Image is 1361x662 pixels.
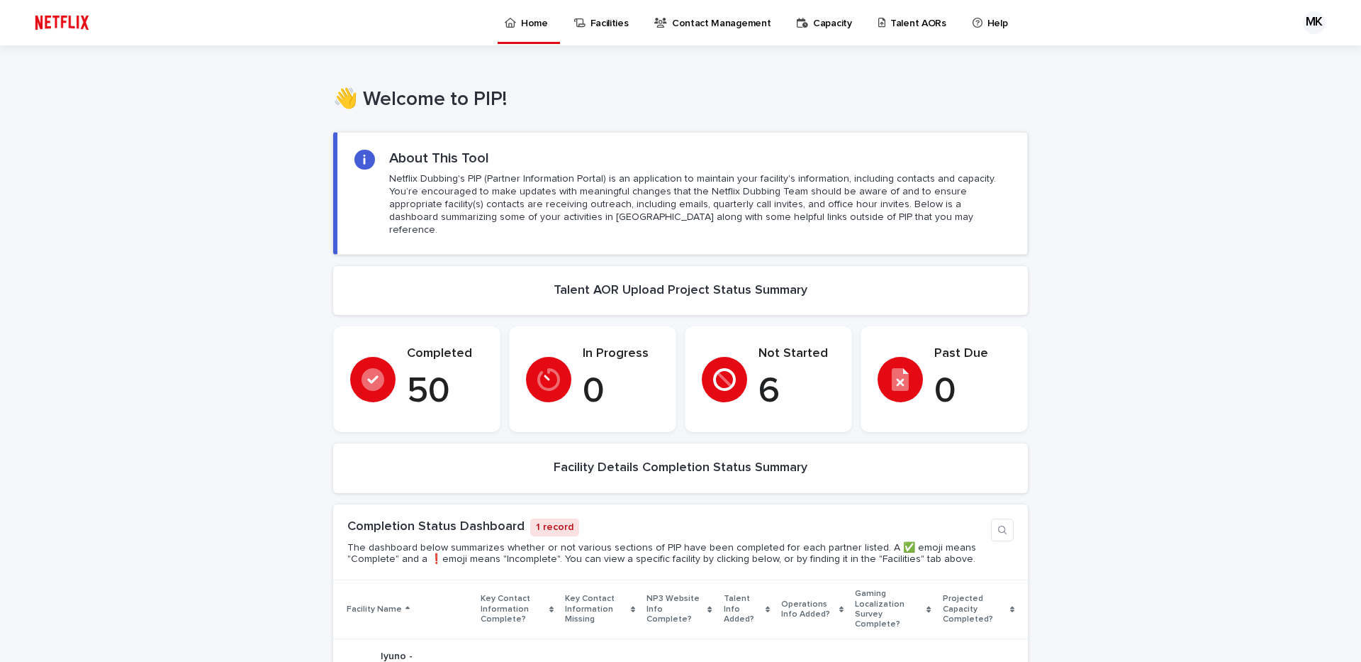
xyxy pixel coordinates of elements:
[646,591,704,627] p: NP3 Website Info Complete?
[565,591,627,627] p: Key Contact Information Missing
[407,370,483,413] p: 50
[855,586,923,633] p: Gaming Localization Survey Complete?
[583,346,659,362] p: In Progress
[781,597,836,623] p: Operations Info Added?
[28,9,96,37] img: ifQbXi3ZQGMSEF7WDB7W
[934,346,1011,362] p: Past Due
[554,460,807,476] h2: Facility Details Completion Status Summary
[481,591,545,627] p: Key Contact Information Complete?
[1303,11,1326,34] div: MK
[943,591,1007,627] p: Projected Capacity Completed?
[389,150,489,167] h2: About This Tool
[530,519,579,536] p: 1 record
[333,88,1028,112] h1: 👋 Welcome to PIP!
[347,542,985,566] p: The dashboard below summarizes whether or not various sections of PIP have been completed for eac...
[554,283,807,299] h2: Talent AOR Upload Project Status Summary
[724,591,762,627] p: Talent Info Added?
[407,346,483,362] p: Completed
[758,346,835,362] p: Not Started
[583,370,659,413] p: 0
[758,370,835,413] p: 6
[934,370,1011,413] p: 0
[389,172,1010,237] p: Netflix Dubbing's PIP (Partner Information Portal) is an application to maintain your facility's ...
[347,602,402,617] p: Facility Name
[347,520,525,533] a: Completion Status Dashboard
